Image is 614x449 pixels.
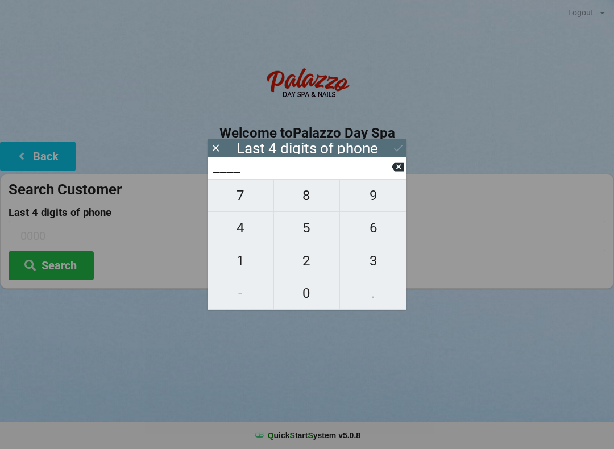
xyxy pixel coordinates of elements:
button: 9 [340,179,406,212]
span: 9 [340,184,406,207]
span: 3 [340,249,406,273]
button: 6 [340,212,406,244]
span: 8 [274,184,340,207]
button: 3 [340,244,406,277]
span: 7 [208,184,273,207]
span: 0 [274,281,340,305]
span: 6 [340,216,406,240]
button: 7 [208,179,274,212]
button: 0 [274,277,341,310]
button: 4 [208,212,274,244]
button: 8 [274,179,341,212]
span: 5 [274,216,340,240]
span: 4 [208,216,273,240]
button: 1 [208,244,274,277]
span: 1 [208,249,273,273]
button: 2 [274,244,341,277]
button: 5 [274,212,341,244]
div: Last 4 digits of phone [237,143,378,154]
span: 2 [274,249,340,273]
